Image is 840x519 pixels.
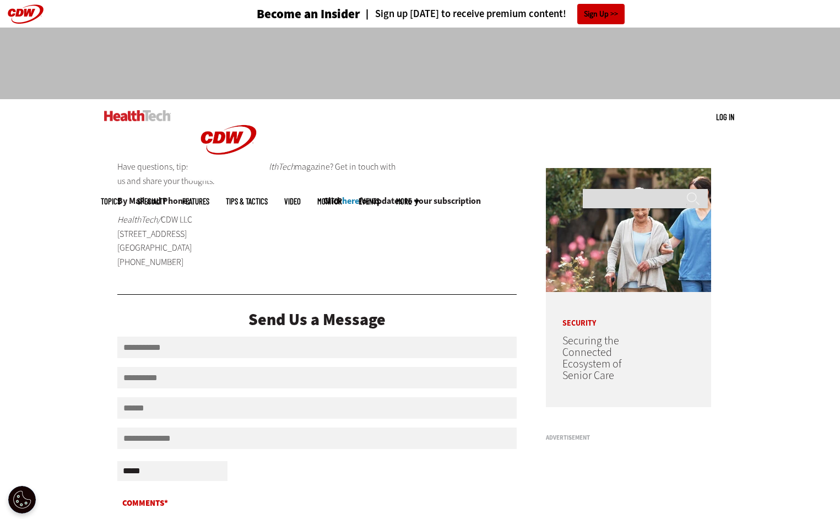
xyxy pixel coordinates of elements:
[317,197,342,206] a: MonITor
[546,435,711,441] h3: Advertisement
[220,39,621,88] iframe: advertisement
[117,496,517,514] label: Comments*
[546,303,662,327] p: Security
[359,197,380,206] a: Events
[117,214,161,225] em: HealthTech/
[546,168,711,292] img: nurse walks with senior woman through a garden
[215,8,360,20] a: Become an Insider
[716,111,734,123] div: User menu
[137,197,166,206] span: Specialty
[182,197,209,206] a: Features
[187,172,270,183] a: CDW
[396,197,419,206] span: More
[104,110,171,121] img: Home
[117,213,253,269] p: CDW LLC [STREET_ADDRESS] [GEOGRAPHIC_DATA] [PHONE_NUMBER]
[360,9,566,19] a: Sign up [DATE] to receive premium content!
[8,486,36,513] div: Cookie Settings
[187,99,270,181] img: Home
[101,197,121,206] span: Topics
[257,8,360,20] h3: Become an Insider
[577,4,625,24] a: Sign Up
[117,311,517,328] div: Send Us a Message
[562,333,621,383] a: Securing the Connected Ecosystem of Senior Care
[8,486,36,513] button: Open Preferences
[226,197,268,206] a: Tips & Tactics
[284,197,301,206] a: Video
[716,112,734,122] a: Log in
